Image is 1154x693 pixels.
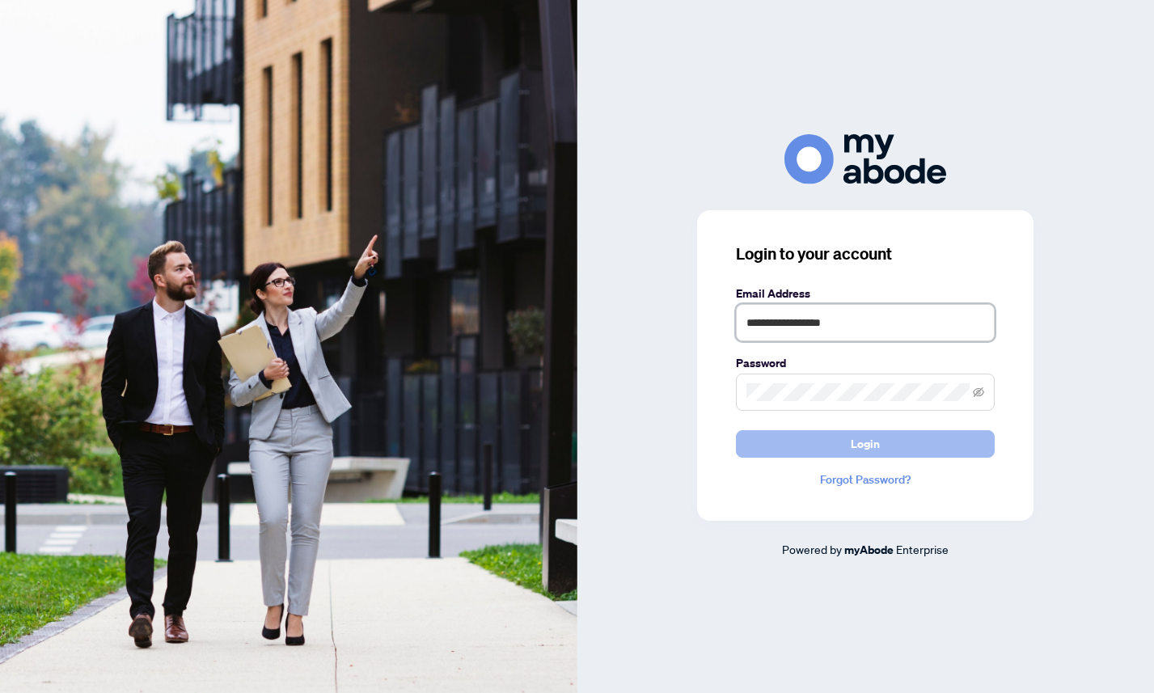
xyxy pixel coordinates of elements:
[973,387,984,398] span: eye-invisible
[896,542,949,556] span: Enterprise
[736,243,995,265] h3: Login to your account
[844,541,894,559] a: myAbode
[736,471,995,488] a: Forgot Password?
[784,134,946,184] img: ma-logo
[736,354,995,372] label: Password
[851,431,880,457] span: Login
[736,285,995,302] label: Email Address
[782,542,842,556] span: Powered by
[736,430,995,458] button: Login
